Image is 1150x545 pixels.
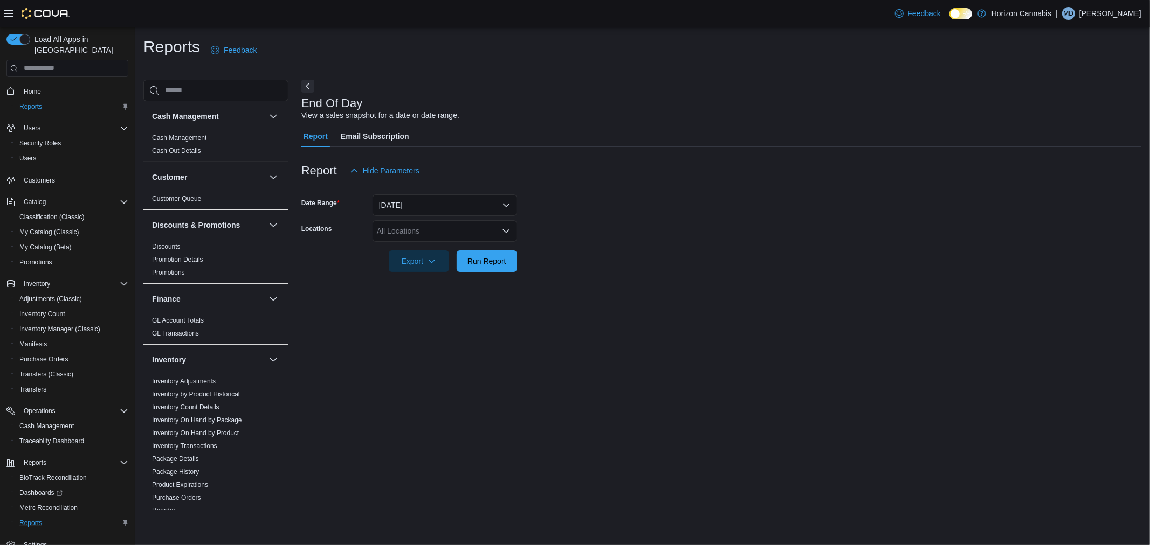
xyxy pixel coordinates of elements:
[19,295,82,303] span: Adjustments (Classic)
[11,151,133,166] button: Users
[152,429,239,437] span: Inventory On Hand by Product
[11,136,133,151] button: Security Roles
[15,137,128,150] span: Security Roles
[15,383,51,396] a: Transfers
[267,110,280,123] button: Cash Management
[15,486,67,499] a: Dashboards
[152,220,240,230] h3: Discounts & Promotions
[19,102,42,111] span: Reports
[152,243,181,250] a: Discounts
[15,137,65,150] a: Security Roles
[15,353,73,366] a: Purchase Orders
[267,219,280,232] button: Discounts & Promotions
[152,378,216,385] a: Inventory Adjustments
[152,329,199,338] span: GL Transactions
[11,225,133,240] button: My Catalog (Classic)
[15,486,128,499] span: Dashboards
[389,250,449,272] button: Export
[152,442,217,450] span: Inventory Transactions
[24,198,46,206] span: Catalog
[15,100,46,113] a: Reports
[346,160,424,181] button: Hide Parameters
[152,429,239,437] a: Inventory On Hand by Product
[143,375,288,534] div: Inventory
[502,227,511,235] button: Open list of options
[143,131,288,162] div: Cash Management
[19,310,65,318] span: Inventory Count
[301,199,340,207] label: Date Range
[15,292,128,305] span: Adjustments (Classic)
[19,277,128,290] span: Inventory
[908,8,941,19] span: Feedback
[457,250,517,272] button: Run Report
[15,241,76,254] a: My Catalog (Beta)
[152,455,199,463] a: Package Details
[152,403,219,411] a: Inventory Count Details
[152,220,265,230] button: Discounts & Promotions
[363,165,419,176] span: Hide Parameters
[24,407,56,415] span: Operations
[24,176,55,185] span: Customers
[301,225,332,233] label: Locations
[15,226,128,239] span: My Catalog (Classic)
[395,250,443,272] span: Export
[1064,7,1074,20] span: MD
[152,317,204,324] a: GL Account Totals
[11,209,133,225] button: Classification (Classic)
[267,292,280,305] button: Finance
[15,308,70,320] a: Inventory Count
[19,404,128,417] span: Operations
[19,488,63,497] span: Dashboards
[152,493,201,502] span: Purchase Orders
[267,171,280,184] button: Customer
[152,316,204,325] span: GL Account Totals
[15,435,128,448] span: Traceabilty Dashboard
[152,468,199,476] a: Package History
[301,80,314,93] button: Next
[2,83,133,99] button: Home
[19,228,79,236] span: My Catalog (Classic)
[24,124,40,132] span: Users
[301,97,363,110] h3: End Of Day
[152,390,240,399] span: Inventory by Product Historical
[2,455,133,470] button: Reports
[152,377,216,386] span: Inventory Adjustments
[143,192,288,209] div: Customer
[143,36,200,58] h1: Reports
[19,139,61,148] span: Security Roles
[152,269,185,276] a: Promotions
[15,516,46,529] a: Reports
[15,226,84,239] a: My Catalog (Classic)
[19,85,128,98] span: Home
[152,442,217,450] a: Inventory Transactions
[152,416,242,424] span: Inventory On Hand by Package
[19,422,74,430] span: Cash Management
[15,501,82,514] a: Metrc Reconciliation
[30,34,128,55] span: Load All Apps in [GEOGRAPHIC_DATA]
[15,256,128,269] span: Promotions
[11,291,133,306] button: Adjustments (Classic)
[15,241,128,254] span: My Catalog (Beta)
[891,3,945,24] a: Feedback
[152,172,265,183] button: Customer
[152,416,242,424] a: Inventory On Hand by Package
[11,240,133,255] button: My Catalog (Beta)
[152,507,175,514] a: Reorder
[19,195,128,208] span: Catalog
[15,383,128,396] span: Transfers
[15,211,89,223] a: Classification (Classic)
[19,385,46,394] span: Transfers
[11,367,133,382] button: Transfers (Classic)
[1056,7,1058,20] p: |
[15,256,57,269] a: Promotions
[152,147,201,155] a: Cash Out Details
[1079,7,1141,20] p: [PERSON_NAME]
[152,294,181,304] h3: Finance
[991,7,1051,20] p: Horizon Cannabis
[301,164,337,177] h3: Report
[2,276,133,291] button: Inventory
[11,485,133,500] a: Dashboards
[19,519,42,527] span: Reports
